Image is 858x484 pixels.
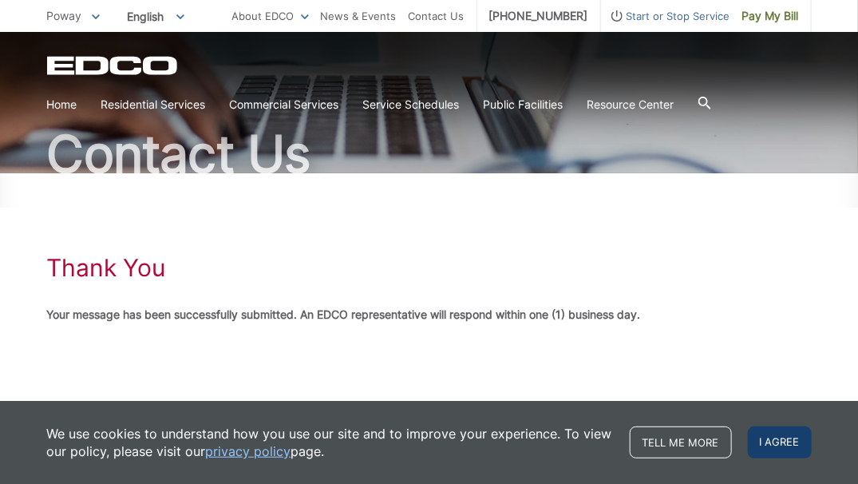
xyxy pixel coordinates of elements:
span: English [116,3,196,30]
a: Tell me more [630,426,732,458]
span: Pay My Bill [742,7,799,25]
a: Resource Center [587,96,674,113]
span: I agree [748,426,812,458]
a: Public Facilities [484,96,563,113]
strong: Your message has been successfully submitted. An EDCO representative will respond within one (1) ... [47,307,641,321]
a: About EDCO [232,7,309,25]
span: Poway [47,9,82,22]
a: Service Schedules [363,96,460,113]
a: Residential Services [101,96,206,113]
h2: Contact Us [47,129,812,180]
a: privacy policy [206,442,291,460]
h1: Thank You [47,253,165,282]
a: Home [47,96,77,113]
a: News & Events [321,7,397,25]
a: Commercial Services [230,96,339,113]
a: EDCD logo. Return to the homepage. [47,56,180,75]
p: We use cookies to understand how you use our site and to improve your experience. To view our pol... [47,425,614,460]
a: Contact Us [409,7,465,25]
